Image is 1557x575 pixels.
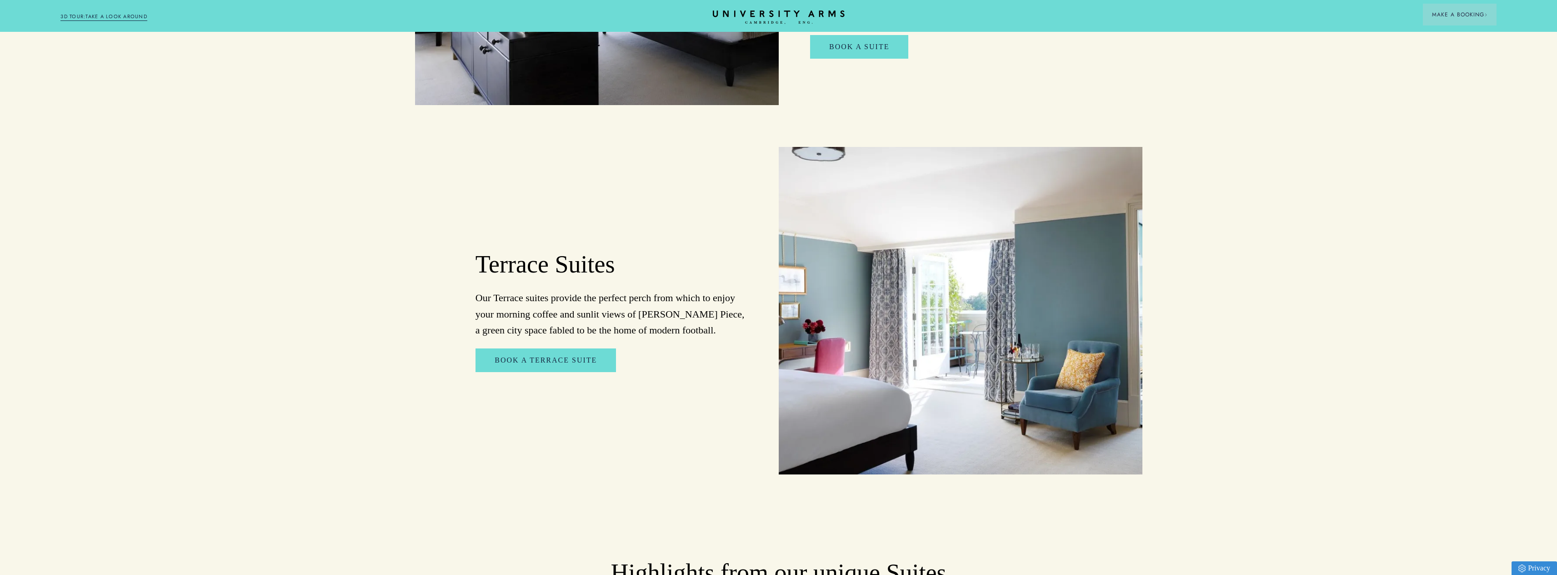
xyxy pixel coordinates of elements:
[1432,10,1487,19] span: Make a Booking
[779,147,1142,474] img: image-ec8c489fc754fed266c2552c827049e8df3937a6-1623x1217-jpg
[1518,565,1526,572] img: Privacy
[60,13,147,21] a: 3D TOUR:TAKE A LOOK AROUND
[476,250,747,280] h2: Terrace Suites
[810,35,908,59] a: Book A suite
[713,10,845,25] a: Home
[476,290,747,338] p: Our Terrace suites provide the perfect perch from which to enjoy your morning coffee and sunlit v...
[476,348,616,372] a: Book a Terrace Suite
[1484,13,1487,16] img: Arrow icon
[1423,4,1497,25] button: Make a BookingArrow icon
[1512,561,1557,575] a: Privacy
